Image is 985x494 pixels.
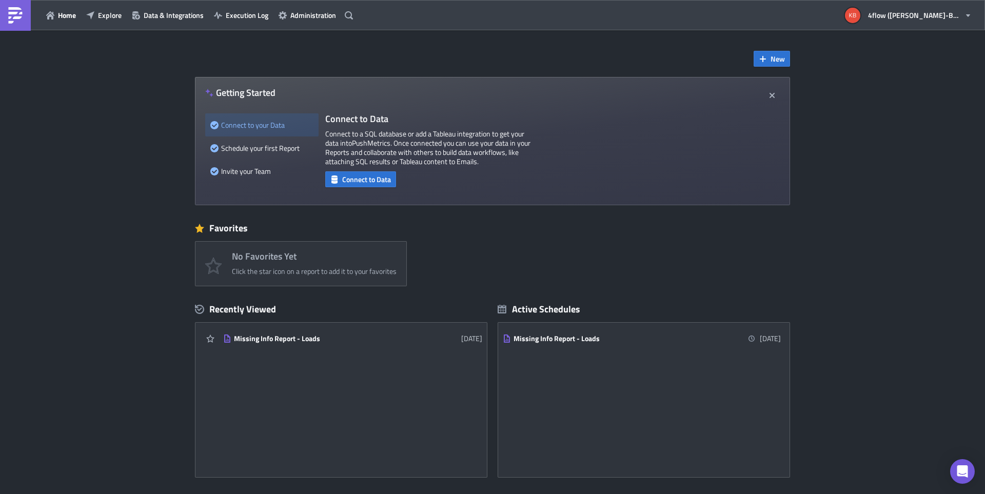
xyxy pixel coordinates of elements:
[503,328,781,348] a: Missing Info Report - Loads[DATE]
[195,221,790,236] div: Favorites
[210,136,310,160] div: Schedule your first Report
[514,334,693,343] div: Missing Info Report - Loads
[498,303,580,315] div: Active Schedules
[754,51,790,67] button: New
[325,173,396,184] a: Connect to Data
[760,333,781,344] time: 2025-09-17 08:00
[325,171,396,187] button: Connect to Data
[226,10,268,21] span: Execution Log
[771,53,785,64] span: New
[461,333,482,344] time: 2025-09-04T19:38:37Z
[210,160,310,183] div: Invite your Team
[127,7,209,23] button: Data & Integrations
[223,328,482,348] a: Missing Info Report - Loads[DATE]
[7,7,24,24] img: PushMetrics
[950,459,975,484] div: Open Intercom Messenger
[290,10,336,21] span: Administration
[342,174,391,185] span: Connect to Data
[232,251,397,262] h4: No Favorites Yet
[273,7,341,23] button: Administration
[232,267,397,276] div: Click the star icon on a report to add it to your favorites
[209,7,273,23] button: Execution Log
[868,10,960,21] span: 4flow ([PERSON_NAME]-Bremse)
[58,10,76,21] span: Home
[41,7,81,23] button: Home
[839,4,977,27] button: 4flow ([PERSON_NAME]-Bremse)
[844,7,861,24] img: Avatar
[98,10,122,21] span: Explore
[325,129,530,166] p: Connect to a SQL database or add a Tableau integration to get your data into PushMetrics . Once c...
[210,113,310,136] div: Connect to your Data
[325,113,530,124] h4: Connect to Data
[205,87,275,98] h4: Getting Started
[234,334,413,343] div: Missing Info Report - Loads
[144,10,204,21] span: Data & Integrations
[81,7,127,23] button: Explore
[195,302,487,317] div: Recently Viewed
